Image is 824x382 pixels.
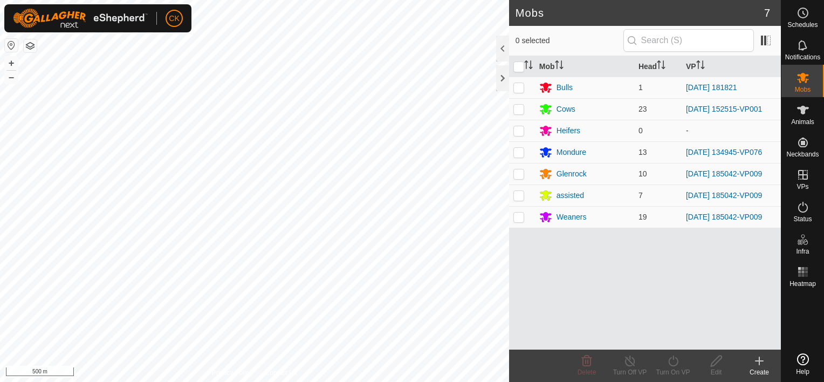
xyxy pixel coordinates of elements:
[13,9,148,28] img: Gallagher Logo
[793,216,812,222] span: Status
[5,71,18,84] button: –
[686,169,762,178] a: [DATE] 185042-VP009
[789,281,816,287] span: Heatmap
[686,105,762,113] a: [DATE] 152515-VP001
[795,86,811,93] span: Mobs
[638,105,647,113] span: 23
[695,367,738,377] div: Edit
[265,368,297,378] a: Contact Us
[638,126,643,135] span: 0
[682,56,781,77] th: VP
[555,62,564,71] p-sorticon: Activate to sort
[557,168,587,180] div: Glenrock
[608,367,651,377] div: Turn Off VP
[516,6,764,19] h2: Mobs
[535,56,634,77] th: Mob
[638,213,647,221] span: 19
[169,13,179,24] span: CK
[781,349,824,379] a: Help
[557,190,584,201] div: assisted
[638,148,647,156] span: 13
[785,54,820,60] span: Notifications
[738,367,781,377] div: Create
[5,57,18,70] button: +
[764,5,770,21] span: 7
[516,35,623,46] span: 0 selected
[796,248,809,255] span: Infra
[557,212,587,223] div: Weaners
[696,62,705,71] p-sorticon: Activate to sort
[796,369,809,375] span: Help
[791,119,814,125] span: Animals
[578,369,596,376] span: Delete
[686,83,737,92] a: [DATE] 181821
[638,83,643,92] span: 1
[557,125,580,137] div: Heifers
[657,62,665,71] p-sorticon: Activate to sort
[557,147,586,158] div: Mondure
[557,82,573,93] div: Bulls
[686,148,762,156] a: [DATE] 134945-VP076
[686,213,762,221] a: [DATE] 185042-VP009
[634,56,682,77] th: Head
[638,169,647,178] span: 10
[651,367,695,377] div: Turn On VP
[5,39,18,52] button: Reset Map
[212,368,252,378] a: Privacy Policy
[557,104,575,115] div: Cows
[787,22,818,28] span: Schedules
[682,120,781,141] td: -
[786,151,819,158] span: Neckbands
[796,183,808,190] span: VPs
[638,191,643,200] span: 7
[24,39,37,52] button: Map Layers
[524,62,533,71] p-sorticon: Activate to sort
[623,29,754,52] input: Search (S)
[686,191,762,200] a: [DATE] 185042-VP009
